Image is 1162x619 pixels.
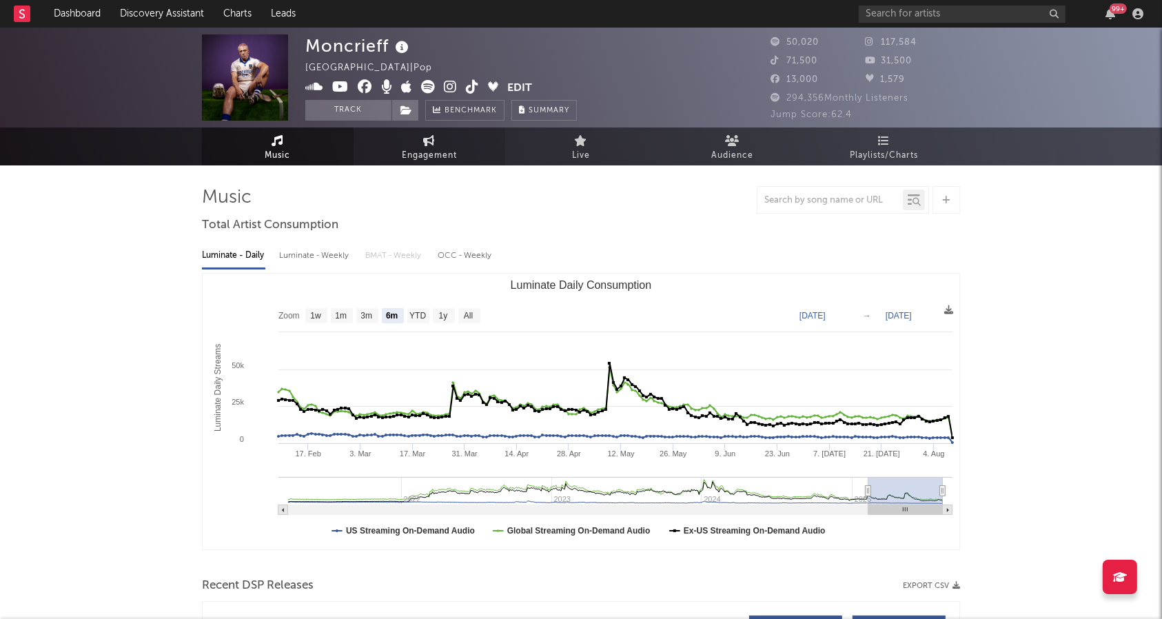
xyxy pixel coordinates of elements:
[511,100,577,121] button: Summary
[808,128,960,165] a: Playlists/Charts
[1110,3,1127,14] div: 99 +
[866,38,917,47] span: 117,584
[866,57,913,65] span: 31,500
[265,148,291,164] span: Music
[310,312,321,321] text: 1w
[507,526,651,536] text: Global Streaming On-Demand Audio
[557,449,581,458] text: 28. Apr
[202,217,338,234] span: Total Artist Consumption
[305,100,391,121] button: Track
[765,449,790,458] text: 23. Jun
[511,279,652,291] text: Luminate Daily Consumption
[799,311,826,321] text: [DATE]
[771,57,817,65] span: 71,500
[346,526,475,536] text: US Streaming On-Demand Audio
[213,344,223,432] text: Luminate Daily Streams
[335,312,347,321] text: 1m
[452,449,478,458] text: 31. Mar
[529,107,569,114] span: Summary
[202,244,265,267] div: Luminate - Daily
[771,110,852,119] span: Jump Score: 62.4
[202,578,314,594] span: Recent DSP Releases
[438,244,493,267] div: OCC - Weekly
[445,103,497,119] span: Benchmark
[771,94,908,103] span: 294,356 Monthly Listeners
[203,274,959,549] svg: Luminate Daily Consumption
[657,128,808,165] a: Audience
[715,449,735,458] text: 9. Jun
[305,60,448,77] div: [GEOGRAPHIC_DATA] | Pop
[572,148,590,164] span: Live
[278,312,300,321] text: Zoom
[903,582,960,590] button: Export CSV
[757,195,903,206] input: Search by song name or URL
[305,34,412,57] div: Moncrieff
[232,361,244,369] text: 50k
[202,128,354,165] a: Music
[439,312,448,321] text: 1y
[771,75,818,84] span: 13,000
[504,449,529,458] text: 14. Apr
[232,398,244,406] text: 25k
[400,449,426,458] text: 17. Mar
[923,449,944,458] text: 4. Aug
[354,128,505,165] a: Engagement
[866,75,906,84] span: 1,579
[386,312,398,321] text: 6m
[279,244,351,267] div: Luminate - Weekly
[859,6,1066,23] input: Search for artists
[507,80,532,97] button: Edit
[608,449,635,458] text: 12. May
[712,148,754,164] span: Audience
[813,449,846,458] text: 7. [DATE]
[360,312,372,321] text: 3m
[464,312,473,321] text: All
[425,100,504,121] a: Benchmark
[240,435,244,443] text: 0
[402,148,457,164] span: Engagement
[349,449,371,458] text: 3. Mar
[296,449,321,458] text: 17. Feb
[850,148,919,164] span: Playlists/Charts
[684,526,826,536] text: Ex-US Streaming On-Demand Audio
[409,312,426,321] text: YTD
[505,128,657,165] a: Live
[886,311,912,321] text: [DATE]
[660,449,687,458] text: 26. May
[771,38,819,47] span: 50,020
[1105,8,1115,19] button: 99+
[864,449,900,458] text: 21. [DATE]
[863,311,871,321] text: →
